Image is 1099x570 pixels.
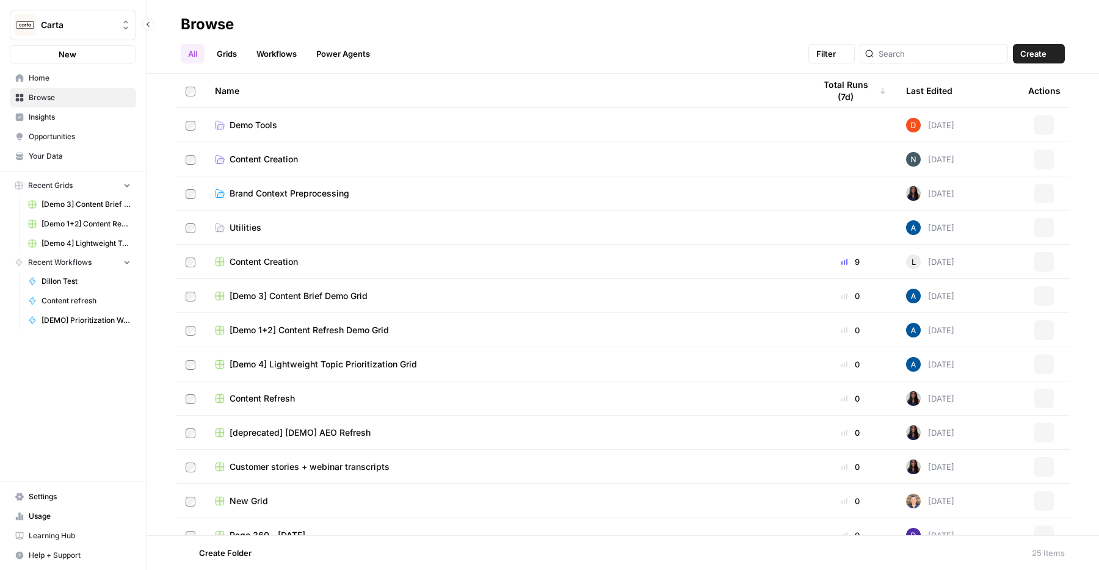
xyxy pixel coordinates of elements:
a: Content Refresh [215,392,795,405]
a: [deprecated] [DEMO] AEO Refresh [215,427,795,439]
div: [DATE] [906,357,954,372]
span: Content Refresh [230,392,295,405]
button: Recent Grids [10,176,136,195]
div: [DATE] [906,186,954,201]
img: 8e1kl30e504tbu4klt84v0xbx9a2 [906,118,921,132]
div: 9 [814,256,887,268]
span: Filter [816,48,836,60]
span: Page 360 - [DATE] [230,529,305,541]
a: [Demo 1+2] Content Refresh Demo Grid [23,214,136,234]
div: 0 [814,495,887,507]
button: Filter [808,44,855,63]
a: Content Creation [215,153,795,165]
div: [DATE] [906,220,954,235]
img: he81ibor8lsei4p3qvg4ugbvimgp [906,323,921,337]
span: Utilities [230,222,261,234]
a: Usage [10,507,136,526]
div: Total Runs (7d) [814,74,887,107]
a: [Demo 3] Content Brief Demo Grid [23,195,136,214]
div: [DATE] [906,118,954,132]
a: Content Creation [215,256,795,268]
a: [Demo 3] Content Brief Demo Grid [215,290,795,302]
button: Workspace: Carta [10,10,136,40]
span: [Demo 4] Lightweight Topic Prioritization Grid [42,238,131,249]
span: New Grid [230,495,268,507]
a: [Demo 4] Lightweight Topic Prioritization Grid [23,234,136,253]
a: Learning Hub [10,526,136,546]
span: Carta [41,19,115,31]
div: 0 [814,427,887,439]
a: Workflows [249,44,304,63]
span: Insights [29,112,131,123]
a: Power Agents [309,44,377,63]
img: rox323kbkgutb4wcij4krxobkpon [906,425,921,440]
img: rox323kbkgutb4wcij4krxobkpon [906,391,921,406]
a: New Grid [215,495,795,507]
img: 6clbhjv5t98vtpq4yyt91utag0vy [906,528,921,543]
div: [DATE] [906,323,954,337]
img: he81ibor8lsei4p3qvg4ugbvimgp [906,220,921,235]
img: 50s1itr6iuawd1zoxsc8bt0iyxwq [906,494,921,508]
a: Demo Tools [215,119,795,131]
span: Usage [29,511,131,522]
div: 0 [814,358,887,370]
a: Settings [10,487,136,507]
span: Recent Workflows [28,257,92,268]
div: 0 [814,290,887,302]
span: Settings [29,491,131,502]
span: Browse [29,92,131,103]
a: Grids [209,44,244,63]
span: [Demo 3] Content Brief Demo Grid [230,290,368,302]
div: [DATE] [906,289,954,303]
button: New [10,45,136,63]
span: Create Folder [199,547,252,559]
div: 0 [814,461,887,473]
input: Search [879,48,1003,60]
span: Create [1020,48,1046,60]
span: Learning Hub [29,530,131,541]
span: Content refresh [42,295,131,306]
span: New [59,48,76,60]
span: [deprecated] [DEMO] AEO Refresh [230,427,371,439]
span: [Demo 4] Lightweight Topic Prioritization Grid [230,358,417,370]
span: L [912,256,916,268]
div: Last Edited [906,74,952,107]
span: [Demo 3] Content Brief Demo Grid [42,199,131,210]
span: Customer stories + webinar transcripts [230,461,390,473]
img: he81ibor8lsei4p3qvg4ugbvimgp [906,357,921,372]
a: Home [10,68,136,88]
span: Help + Support [29,550,131,561]
button: Create Folder [181,543,259,563]
a: [Demo 1+2] Content Refresh Demo Grid [215,324,795,336]
span: Recent Grids [28,180,73,191]
div: [DATE] [906,460,954,474]
img: he81ibor8lsei4p3qvg4ugbvimgp [906,289,921,303]
span: Your Data [29,151,131,162]
div: [DATE] [906,494,954,508]
div: Name [215,74,795,107]
span: Demo Tools [230,119,277,131]
div: 0 [814,392,887,405]
span: Home [29,73,131,84]
button: Create [1013,44,1065,63]
div: Actions [1028,74,1061,107]
img: mfx9qxiwvwbk9y2m949wqpoopau8 [906,152,921,167]
span: [Demo 1+2] Content Refresh Demo Grid [230,324,389,336]
span: [DEMO] Prioritization Workflow for creation [42,315,131,326]
span: Brand Context Preprocessing [230,187,349,200]
a: Page 360 - [DATE] [215,529,795,541]
button: Help + Support [10,546,136,565]
a: Customer stories + webinar transcripts [215,461,795,473]
a: Dillon Test [23,272,136,291]
a: Brand Context Preprocessing [215,187,795,200]
div: Browse [181,15,234,34]
a: [DEMO] Prioritization Workflow for creation [23,311,136,330]
a: Insights [10,107,136,127]
span: Content Creation [230,256,298,268]
a: Browse [10,88,136,107]
a: Opportunities [10,127,136,146]
a: Content refresh [23,291,136,311]
div: 0 [814,529,887,541]
img: rox323kbkgutb4wcij4krxobkpon [906,460,921,474]
a: All [181,44,205,63]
